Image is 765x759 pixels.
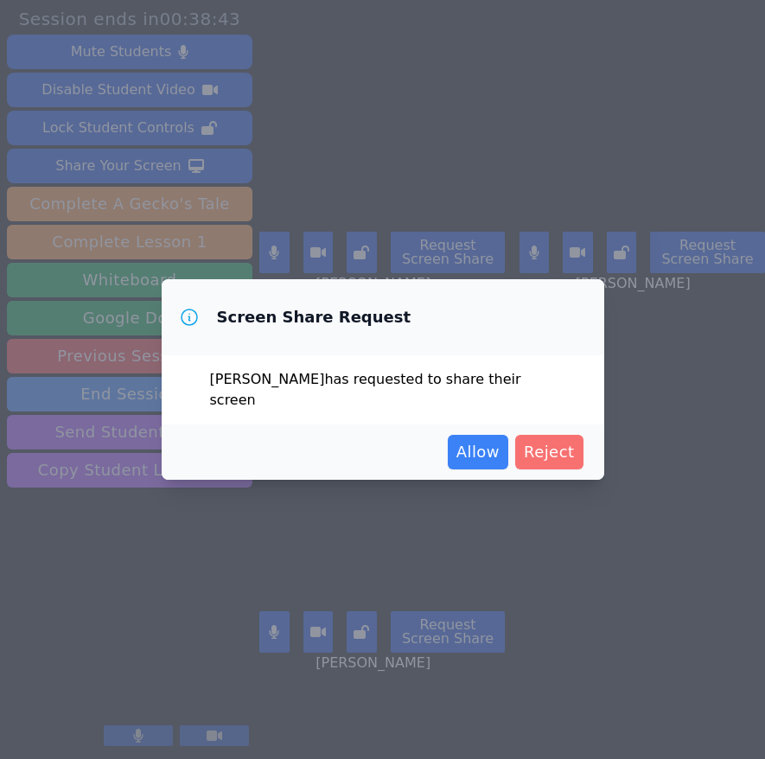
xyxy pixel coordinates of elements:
span: Reject [524,440,575,464]
div: [PERSON_NAME] has requested to share their screen [162,355,604,424]
button: Allow [448,435,508,469]
h3: Screen Share Request [217,307,411,328]
button: Reject [515,435,583,469]
span: Allow [456,440,500,464]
